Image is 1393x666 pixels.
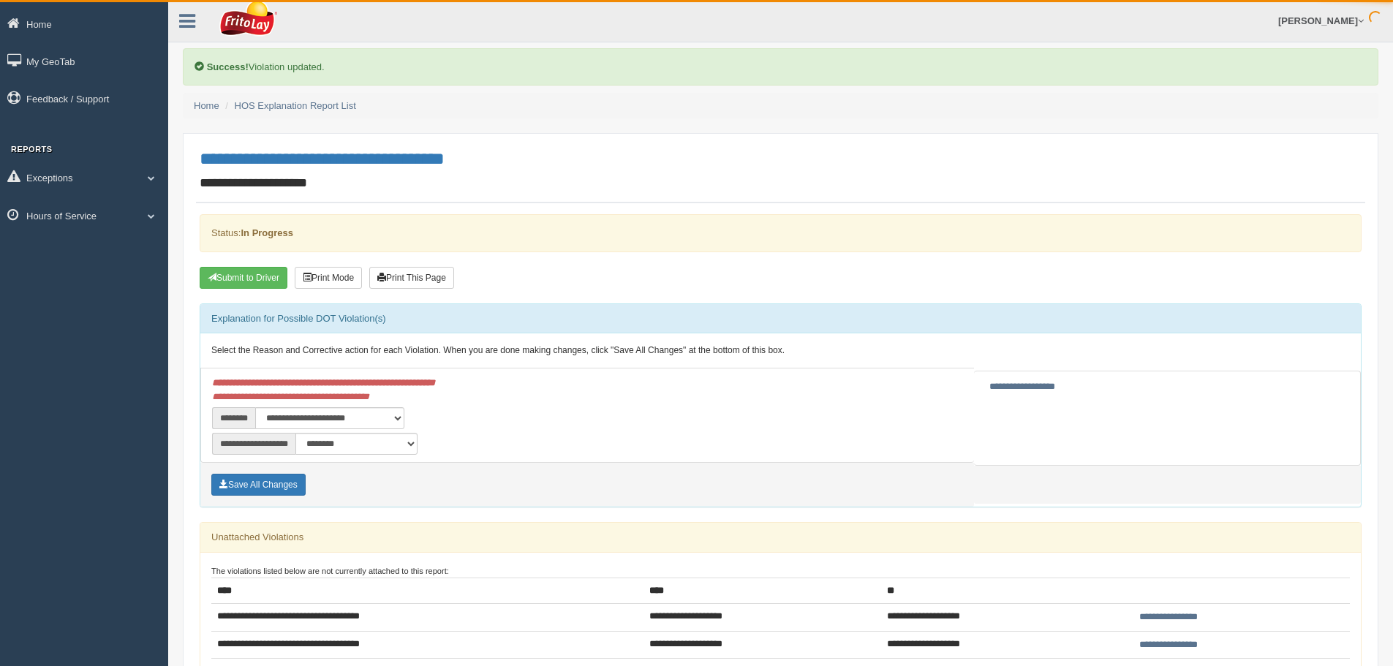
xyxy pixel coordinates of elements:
button: Save [211,474,306,496]
div: Select the Reason and Corrective action for each Violation. When you are done making changes, cli... [200,333,1361,368]
a: Home [194,100,219,111]
div: Violation updated. [183,48,1378,86]
div: Explanation for Possible DOT Violation(s) [200,304,1361,333]
div: Status: [200,214,1362,251]
a: HOS Explanation Report List [235,100,356,111]
button: Print Mode [295,267,362,289]
strong: In Progress [241,227,293,238]
button: Print This Page [369,267,454,289]
button: Submit To Driver [200,267,287,289]
div: Unattached Violations [200,523,1361,552]
small: The violations listed below are not currently attached to this report: [211,567,449,575]
b: Success! [207,61,249,72]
